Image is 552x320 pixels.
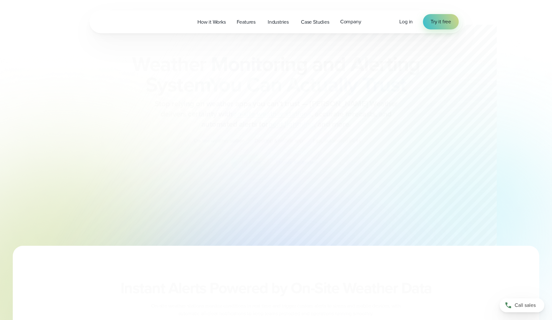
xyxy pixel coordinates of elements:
[301,18,329,26] span: Case Studies
[192,15,231,28] a: How it Works
[237,18,256,26] span: Features
[399,18,413,25] span: Log in
[500,298,544,312] a: Call sales
[197,18,226,26] span: How it Works
[268,18,289,26] span: Industries
[399,18,413,26] a: Log in
[431,18,451,26] span: Try it free
[423,14,459,29] a: Try it free
[340,18,361,26] span: Company
[515,301,536,309] span: Call sales
[295,15,335,28] a: Case Studies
